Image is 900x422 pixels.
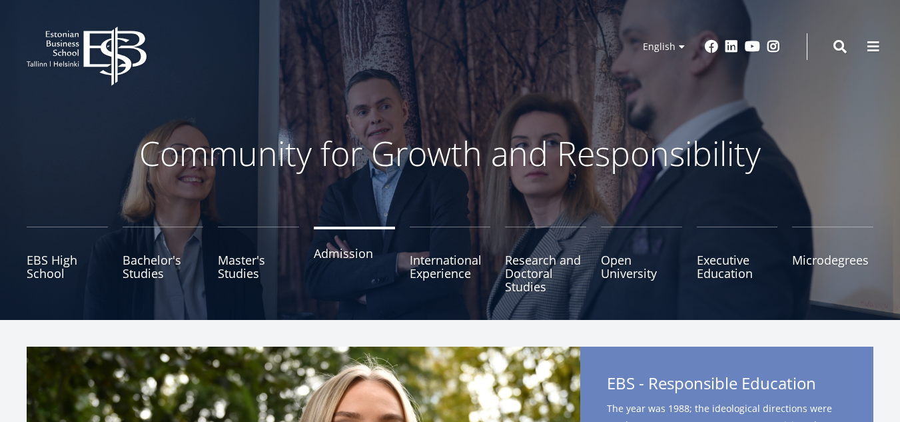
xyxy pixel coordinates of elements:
span: Responsible [648,372,737,394]
a: Bachelor's Studies [123,227,204,293]
a: Microdegrees [792,227,873,293]
a: Research and Doctoral Studies [505,227,586,293]
a: Facebook [705,40,718,53]
span: EBS [607,372,635,394]
a: Youtube [745,40,760,53]
a: Executive Education [697,227,778,293]
a: Linkedin [725,40,738,53]
p: Community for Growth and Responsibility [97,133,803,173]
a: Admission [314,227,395,293]
a: Master's Studies [218,227,299,293]
a: Instagram [767,40,780,53]
span: Education [741,372,816,394]
a: EBS High School [27,227,108,293]
span: - [639,372,644,394]
a: International Experience [410,227,491,293]
a: Open University [601,227,682,293]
